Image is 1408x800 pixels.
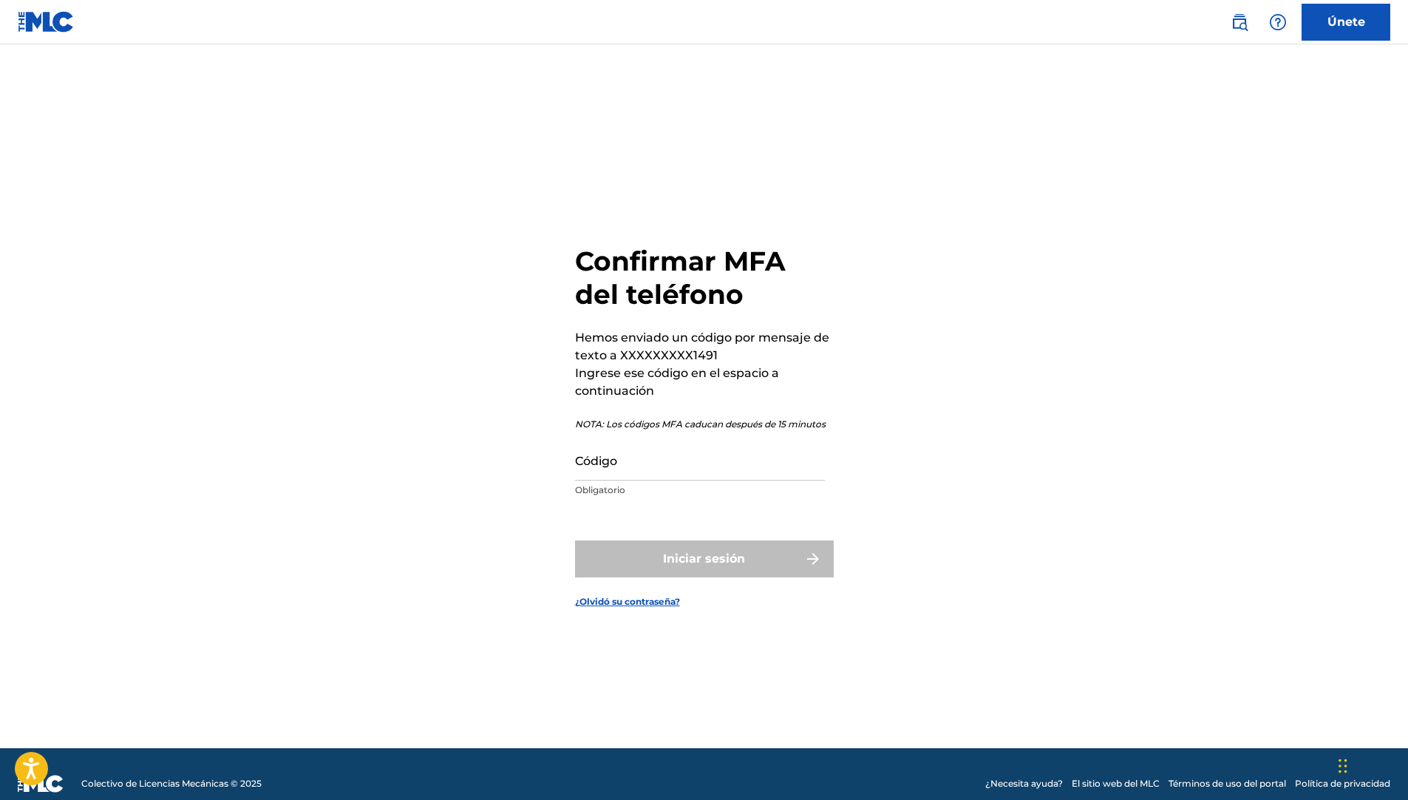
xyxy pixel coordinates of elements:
[575,418,834,431] p: NOTA: Los códigos MFA caducan después de 15 minutos
[1169,777,1286,790] a: Términos de uso del portal
[1334,729,1408,800] iframe: Chat Widget
[985,777,1063,790] a: ¿Necesita ayuda?
[1225,7,1254,37] a: Public Search
[1231,13,1248,31] img: buscar
[18,775,64,793] img: logo
[1295,777,1390,790] a: Política de privacidad
[18,11,75,33] img: Logotipo de MLC
[575,484,825,497] p: Obligatorio
[575,595,680,609] a: ¿Olvidó su contraseña?
[1263,7,1293,37] div: Help
[575,245,834,311] h2: Confirmar MFA del teléfono
[575,329,834,365] p: Hemos enviado un código por mensaje de texto a XXXXXXXXX1491
[81,777,262,790] span: Colectivo de Licencias Mecánicas © 2025
[575,365,834,400] p: Ingrese ese código en el espacio a continuación
[1334,729,1408,800] div: Widget de chat
[1339,744,1347,788] div: Arrastrar
[1269,13,1287,31] img: Ayuda
[1072,777,1160,790] a: El sitio web del MLC
[1302,4,1390,41] a: Únete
